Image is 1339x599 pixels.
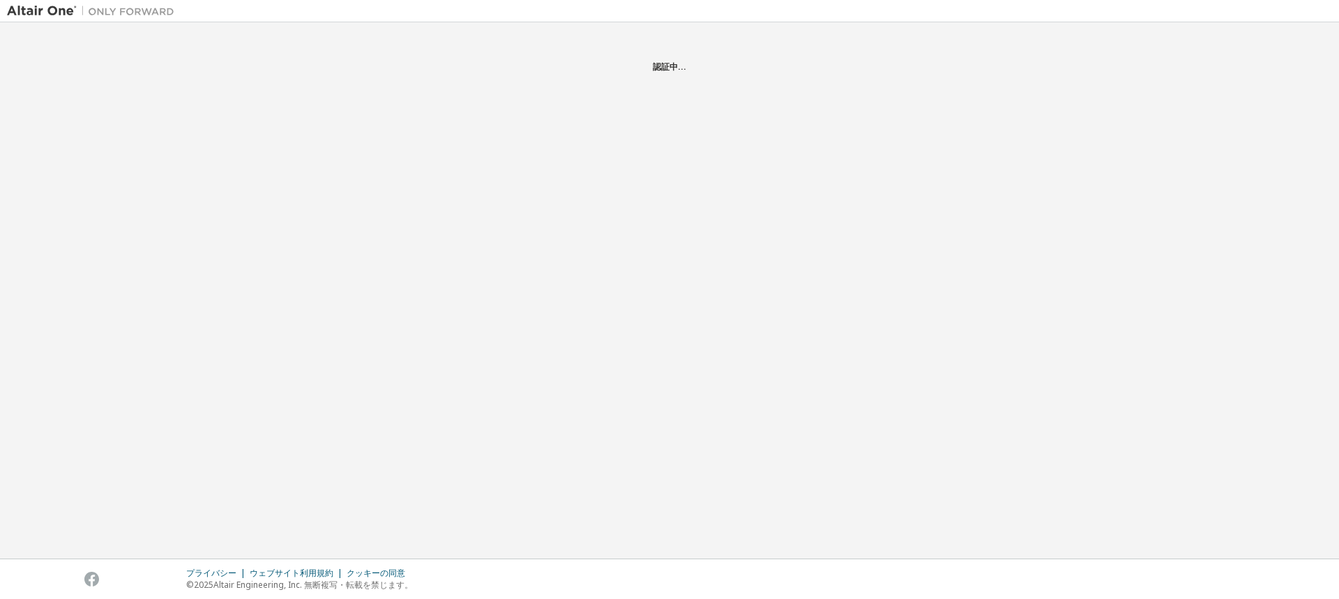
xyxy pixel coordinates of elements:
font: クッキーの同意 [347,567,405,579]
img: アルタイルワン [7,4,181,18]
font: ウェブサイト利用規約 [250,567,333,579]
font: 2025 [194,579,213,591]
font: Altair Engineering, Inc. 無断複写・転載を禁じます。 [213,579,413,591]
font: プライバシー [186,567,236,579]
font: © [186,579,194,591]
font: 認証中... [653,61,686,73]
img: facebook.svg [84,572,99,586]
